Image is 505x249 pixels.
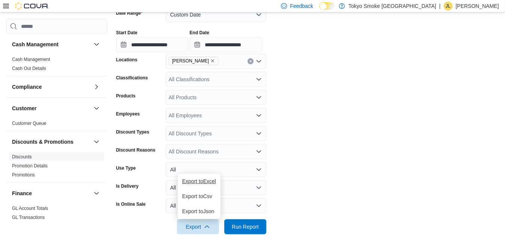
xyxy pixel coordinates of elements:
label: Locations [116,57,138,63]
button: Clear input [248,58,254,64]
h3: Cash Management [12,41,59,48]
button: Cash Management [92,40,101,49]
label: Classifications [116,75,148,81]
button: Open list of options [256,149,262,155]
span: Promotion Details [12,163,48,169]
span: Cash Out Details [12,65,46,71]
h3: Finance [12,190,32,197]
span: Feedback [290,2,313,10]
a: Customer Queue [12,121,46,126]
span: Export to Json [182,208,216,214]
span: Customer Queue [12,120,46,126]
a: GL Transactions [12,215,45,220]
h3: Compliance [12,83,42,91]
button: Export toExcel [178,174,221,189]
button: Compliance [12,83,91,91]
span: Discounts [12,154,32,160]
input: Press the down key to open a popover containing a calendar. [116,37,188,52]
span: Export [181,219,215,234]
label: Employees [116,111,140,117]
button: Discounts & Promotions [92,137,101,146]
a: Discounts [12,154,32,159]
button: Custom Date [166,7,266,22]
p: | [439,2,441,11]
button: Finance [92,189,101,198]
span: Export to Excel [182,178,216,184]
div: Discounts & Promotions [6,152,107,182]
div: Finance [6,204,107,225]
a: Promotions [12,172,35,178]
button: All [166,162,266,177]
button: Export toCsv [178,189,221,204]
span: Oshawa King [169,57,219,65]
div: Jenefer Luchies [444,2,453,11]
span: Run Report [232,223,259,231]
span: GL Transactions [12,214,45,220]
button: Cash Management [12,41,91,48]
label: Start Date [116,30,138,36]
p: [PERSON_NAME] [456,2,499,11]
label: Discount Types [116,129,149,135]
img: Cova [15,2,49,10]
button: Compliance [92,82,101,91]
h3: Customer [12,105,36,112]
button: Export [177,219,219,234]
button: All [166,198,266,213]
div: Cash Management [6,55,107,76]
input: Dark Mode [319,2,335,10]
a: Promotion Details [12,163,48,169]
label: End Date [190,30,209,36]
a: Cash Management [12,57,50,62]
label: Date Range [116,10,143,16]
span: [PERSON_NAME] [172,57,209,65]
a: Cash Out Details [12,66,46,71]
button: Open list of options [256,76,262,82]
span: GL Account Totals [12,205,48,211]
label: Is Online Sale [116,201,146,207]
button: Customer [12,105,91,112]
label: Use Type [116,165,136,171]
span: Promotions [12,172,35,178]
span: Export to Csv [182,193,216,199]
p: Tokyo Smoke [GEOGRAPHIC_DATA] [349,2,437,11]
input: Press the down key to open a popover containing a calendar. [190,37,262,52]
button: Finance [12,190,91,197]
span: Cash Management [12,56,50,62]
h3: Discounts & Promotions [12,138,73,146]
button: Remove Oshawa King from selection in this group [210,59,215,63]
button: Customer [92,104,101,113]
button: All [166,180,266,195]
span: JL [446,2,451,11]
label: Products [116,93,136,99]
label: Discount Reasons [116,147,156,153]
a: GL Account Totals [12,206,48,211]
button: Open list of options [256,131,262,137]
button: Open list of options [256,94,262,100]
button: Open list of options [256,112,262,118]
button: Discounts & Promotions [12,138,91,146]
button: Run Report [224,219,266,234]
label: Is Delivery [116,183,139,189]
div: Customer [6,119,107,131]
button: Export toJson [178,204,221,219]
button: Open list of options [256,58,262,64]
